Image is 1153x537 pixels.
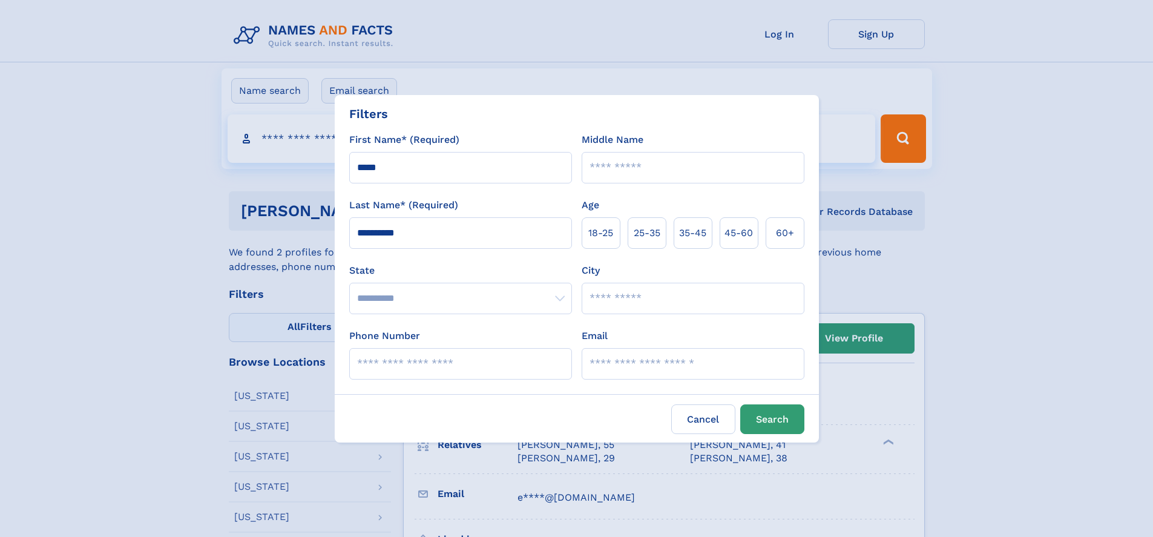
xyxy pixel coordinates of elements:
[634,226,660,240] span: 25‑35
[582,133,643,147] label: Middle Name
[349,133,459,147] label: First Name* (Required)
[349,198,458,212] label: Last Name* (Required)
[671,404,735,434] label: Cancel
[349,105,388,123] div: Filters
[776,226,794,240] span: 60+
[582,198,599,212] label: Age
[588,226,613,240] span: 18‑25
[740,404,804,434] button: Search
[582,263,600,278] label: City
[349,263,572,278] label: State
[724,226,753,240] span: 45‑60
[679,226,706,240] span: 35‑45
[349,329,420,343] label: Phone Number
[582,329,608,343] label: Email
